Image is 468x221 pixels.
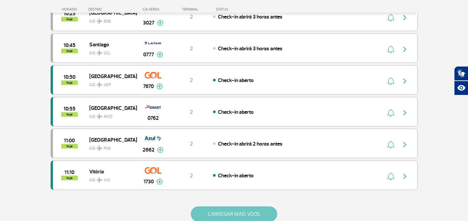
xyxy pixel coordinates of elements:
span: Check-in aberto [218,77,254,84]
button: Abrir tradutor de língua de sinais. [454,66,468,81]
img: destiny_airplane.svg [97,50,103,56]
div: DESTINO [88,7,137,12]
span: hoje [61,112,78,117]
span: 2662 [143,146,154,154]
img: seta-direita-painel-voo.svg [401,45,409,53]
span: 2 [190,109,193,115]
img: mais-info-painel-voo.svg [156,179,163,185]
span: GIG [89,78,132,88]
div: Plugin de acessibilidade da Hand Talk. [454,66,468,95]
img: sino-painel-voo.svg [387,77,394,85]
img: seta-direita-painel-voo.svg [401,141,409,149]
span: GIG [89,142,132,152]
span: Santiago [89,40,132,49]
span: 2025-08-25 10:55:00 [64,107,75,111]
span: 3027 [143,19,154,27]
span: MVD [104,114,112,120]
span: Check-in abrirá 2 horas antes [218,141,282,147]
span: AEP [104,82,111,88]
span: GIG [89,15,132,24]
img: sino-painel-voo.svg [387,141,394,149]
span: BSB [104,19,111,24]
span: POA [104,146,111,152]
img: sino-painel-voo.svg [387,14,394,22]
span: Check-in aberto [218,109,254,115]
img: sino-painel-voo.svg [387,45,394,53]
span: [GEOGRAPHIC_DATA] [89,104,132,112]
img: destiny_airplane.svg [97,146,103,151]
img: seta-direita-painel-voo.svg [401,77,409,85]
span: 2 [190,172,193,179]
span: hoje [61,17,78,22]
span: Vitória [89,167,132,176]
span: hoje [61,80,78,85]
div: STATUS [213,7,267,12]
span: Check-in aberto [218,172,254,179]
img: seta-direita-painel-voo.svg [401,172,409,180]
span: 0777 [143,51,154,59]
button: Abrir recursos assistivos. [454,81,468,95]
span: 2 [190,141,193,147]
img: sino-painel-voo.svg [387,172,394,180]
img: sino-painel-voo.svg [387,109,394,117]
span: 2 [190,77,193,84]
img: mais-info-painel-voo.svg [157,52,163,58]
span: SCL [104,50,110,56]
img: mais-info-painel-voo.svg [157,147,163,153]
span: Check-in abrirá 3 horas antes [218,45,282,52]
span: 2 [190,14,193,20]
span: hoje [61,49,78,53]
img: mais-info-painel-voo.svg [157,20,163,26]
img: destiny_airplane.svg [97,177,103,183]
span: 2025-08-25 10:45:00 [64,43,75,48]
div: HORÁRIO [53,7,89,12]
span: Check-in abrirá 3 horas antes [218,14,282,20]
img: seta-direita-painel-voo.svg [401,109,409,117]
span: 0762 [148,114,159,122]
span: GIG [89,47,132,56]
img: destiny_airplane.svg [97,82,103,87]
span: 2 [190,45,193,52]
span: hoje [61,144,78,149]
span: 1730 [144,178,154,186]
span: [GEOGRAPHIC_DATA] [89,72,132,80]
span: VIX [104,177,110,183]
img: seta-direita-painel-voo.svg [401,14,409,22]
div: CIA AÉREA [137,7,170,12]
span: hoje [61,176,78,180]
span: GIG [89,174,132,183]
img: destiny_airplane.svg [97,114,103,119]
span: 7670 [143,82,154,90]
img: destiny_airplane.svg [97,19,103,24]
span: 2025-08-25 10:50:00 [64,75,75,79]
span: GIG [89,110,132,120]
span: 2025-08-25 11:10:00 [64,170,74,175]
span: 2025-08-25 11:00:00 [64,138,75,143]
div: TERMINAL [170,7,213,12]
span: [GEOGRAPHIC_DATA] [89,135,132,144]
img: mais-info-painel-voo.svg [156,83,163,89]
